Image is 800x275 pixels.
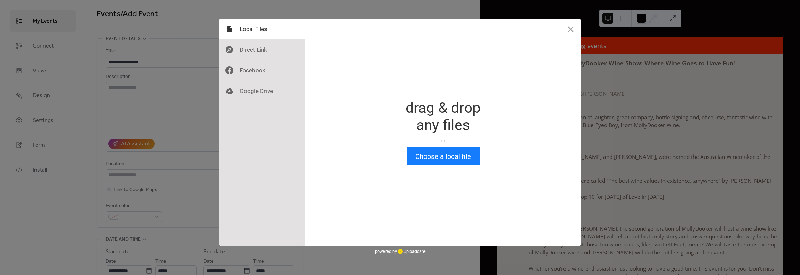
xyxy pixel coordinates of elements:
[219,60,305,81] div: Facebook
[407,147,480,165] button: Choose a local file
[397,249,426,254] a: uploadcare
[219,19,305,39] div: Local Files
[406,137,481,144] div: or
[406,99,481,134] div: drag & drop any files
[219,39,305,60] div: Direct Link
[219,81,305,101] div: Google Drive
[560,19,581,39] button: Close
[375,246,426,256] div: powered by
